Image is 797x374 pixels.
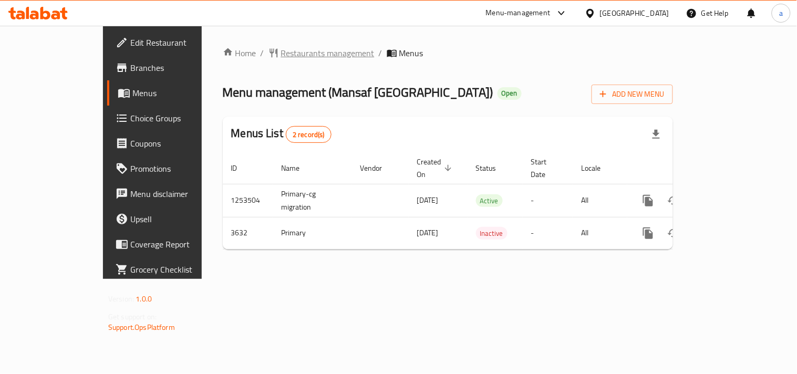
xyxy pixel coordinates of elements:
[417,226,439,240] span: [DATE]
[486,7,551,19] div: Menu-management
[636,221,661,246] button: more
[130,112,227,124] span: Choice Groups
[273,184,352,217] td: Primary-cg migration
[627,152,745,184] th: Actions
[130,188,227,200] span: Menu disclaimer
[573,184,627,217] td: All
[523,184,573,217] td: -
[476,195,503,207] span: Active
[379,47,382,59] li: /
[130,137,227,150] span: Coupons
[108,310,157,324] span: Get support on:
[107,55,236,80] a: Branches
[107,30,236,55] a: Edit Restaurant
[223,152,745,250] table: enhanced table
[531,155,561,181] span: Start Date
[107,106,236,131] a: Choice Groups
[476,227,508,240] span: Inactive
[582,162,615,174] span: Locale
[523,217,573,249] td: -
[644,122,669,147] div: Export file
[498,89,522,98] span: Open
[592,85,673,104] button: Add New Menu
[223,80,493,104] span: Menu management ( Mansaf [GEOGRAPHIC_DATA] )
[130,36,227,49] span: Edit Restaurant
[107,257,236,282] a: Grocery Checklist
[130,162,227,175] span: Promotions
[661,221,686,246] button: Change Status
[268,47,375,59] a: Restaurants management
[107,232,236,257] a: Coverage Report
[281,47,375,59] span: Restaurants management
[261,47,264,59] li: /
[136,292,152,306] span: 1.0.0
[223,47,673,59] nav: breadcrumb
[223,47,256,59] a: Home
[360,162,396,174] span: Vendor
[476,194,503,207] div: Active
[417,155,455,181] span: Created On
[130,238,227,251] span: Coverage Report
[417,193,439,207] span: [DATE]
[108,292,134,306] span: Version:
[476,162,510,174] span: Status
[661,188,686,213] button: Change Status
[108,320,175,334] a: Support.OpsPlatform
[130,61,227,74] span: Branches
[282,162,314,174] span: Name
[476,227,508,240] div: Inactive
[498,87,522,100] div: Open
[107,80,236,106] a: Menus
[107,181,236,206] a: Menu disclaimer
[273,217,352,249] td: Primary
[636,188,661,213] button: more
[600,88,665,101] span: Add New Menu
[779,7,783,19] span: a
[286,130,331,140] span: 2 record(s)
[132,87,227,99] span: Menus
[107,156,236,181] a: Promotions
[573,217,627,249] td: All
[399,47,423,59] span: Menus
[231,162,251,174] span: ID
[130,263,227,276] span: Grocery Checklist
[130,213,227,225] span: Upsell
[223,184,273,217] td: 1253504
[600,7,669,19] div: [GEOGRAPHIC_DATA]
[107,131,236,156] a: Coupons
[107,206,236,232] a: Upsell
[223,217,273,249] td: 3632
[231,126,332,143] h2: Menus List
